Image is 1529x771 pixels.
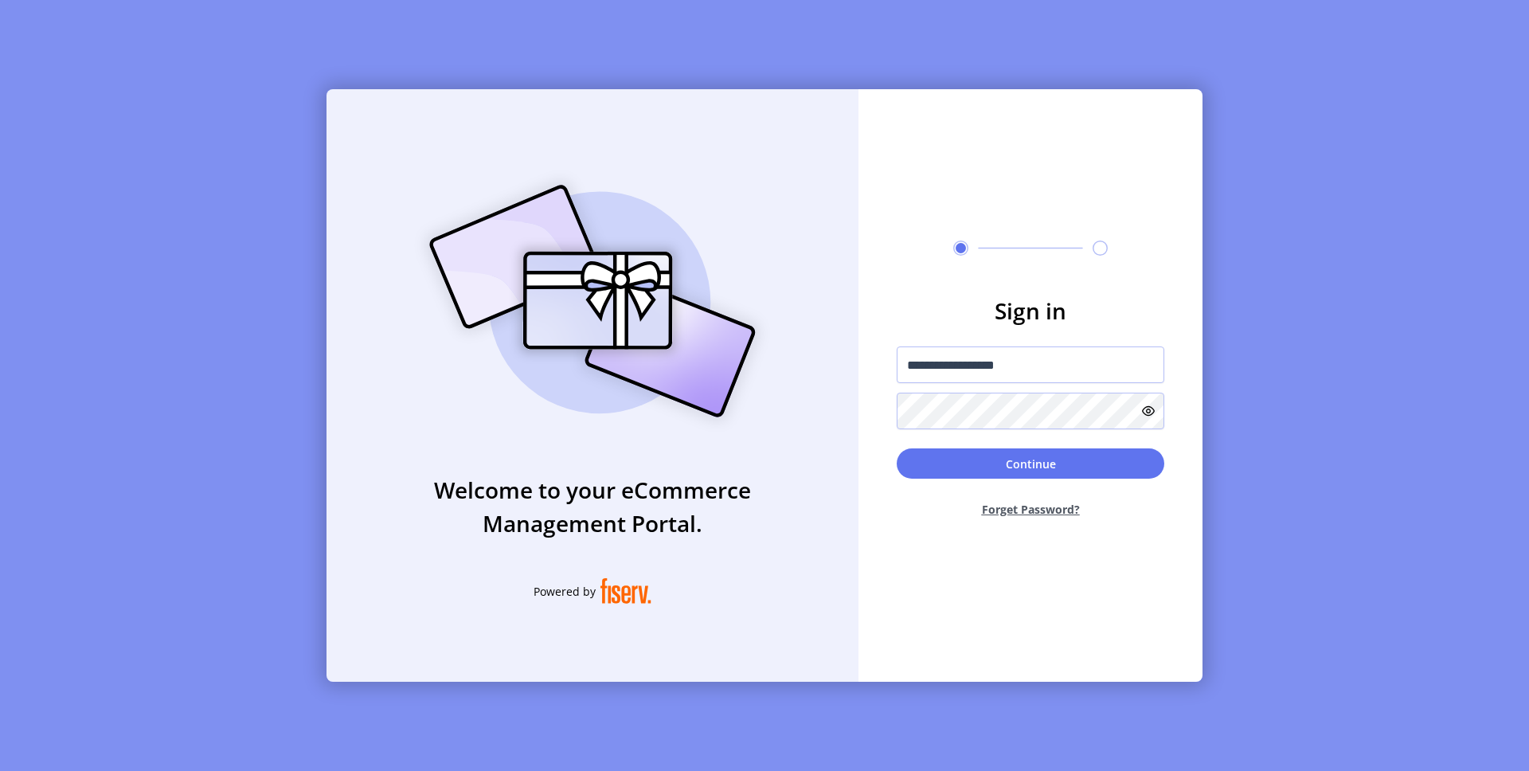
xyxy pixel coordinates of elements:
button: Continue [897,448,1164,479]
span: Powered by [534,583,596,600]
h3: Sign in [897,294,1164,327]
h3: Welcome to your eCommerce Management Portal. [327,473,858,540]
button: Forget Password? [897,488,1164,530]
img: card_Illustration.svg [405,167,780,435]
